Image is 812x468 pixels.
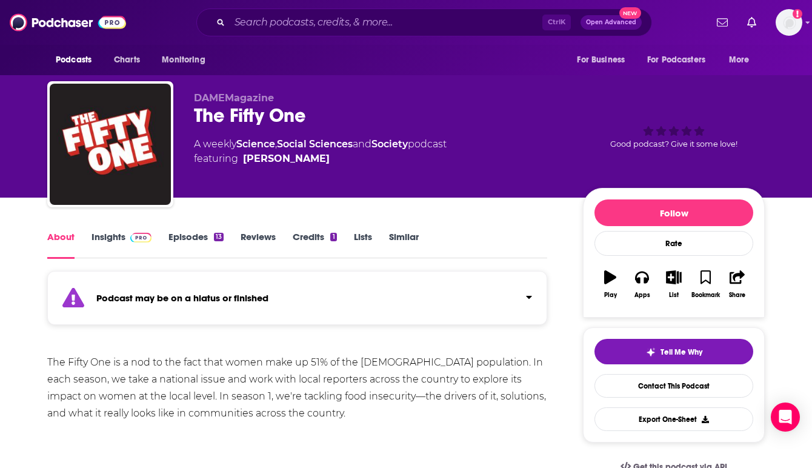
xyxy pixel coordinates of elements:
button: Share [722,262,753,306]
span: and [353,138,371,150]
div: Apps [634,292,650,299]
span: Ctrl K [542,15,571,30]
button: Apps [626,262,657,306]
strong: Podcast may be on a hiatus or finished [96,292,268,304]
div: The Fifty One is a nod to the fact that women make up 51% of the [DEMOGRAPHIC_DATA] population. I... [47,354,547,422]
a: Society [371,138,408,150]
img: Podchaser Pro [130,233,151,242]
img: The Fifty One [50,84,171,205]
button: open menu [153,48,221,72]
section: Click to expand status details [47,278,547,325]
button: open menu [47,48,107,72]
button: Bookmark [690,262,721,306]
img: tell me why sparkle [646,347,656,357]
input: Search podcasts, credits, & more... [230,13,542,32]
a: InsightsPodchaser Pro [92,231,151,259]
a: Lists [354,231,372,259]
a: Episodes13 [168,231,224,259]
button: tell me why sparkleTell Me Why [594,339,753,364]
div: 1 [330,233,336,241]
a: Charts [106,48,147,72]
span: featuring [194,152,447,166]
span: Charts [114,52,140,69]
div: 13 [214,233,224,241]
div: Search podcasts, credits, & more... [196,8,652,36]
span: DAMEMagazine [194,92,274,104]
div: Bookmark [691,292,720,299]
button: List [658,262,690,306]
a: Science [236,138,275,150]
div: Play [604,292,617,299]
a: Credits1 [293,231,336,259]
a: Amy Westervelt [243,152,330,166]
a: Social Sciences [277,138,353,150]
span: , [275,138,277,150]
a: Reviews [241,231,276,259]
a: Contact This Podcast [594,374,753,398]
span: Monitoring [162,52,205,69]
div: A weekly podcast [194,137,447,166]
div: Share [729,292,745,299]
a: Similar [389,231,419,259]
div: Open Intercom Messenger [771,403,800,432]
img: Podchaser - Follow, Share and Rate Podcasts [10,11,126,34]
span: Podcasts [56,52,92,69]
button: Play [594,262,626,306]
a: About [47,231,75,259]
button: Export One-Sheet [594,407,753,431]
div: List [669,292,679,299]
span: Tell Me Why [661,347,702,357]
